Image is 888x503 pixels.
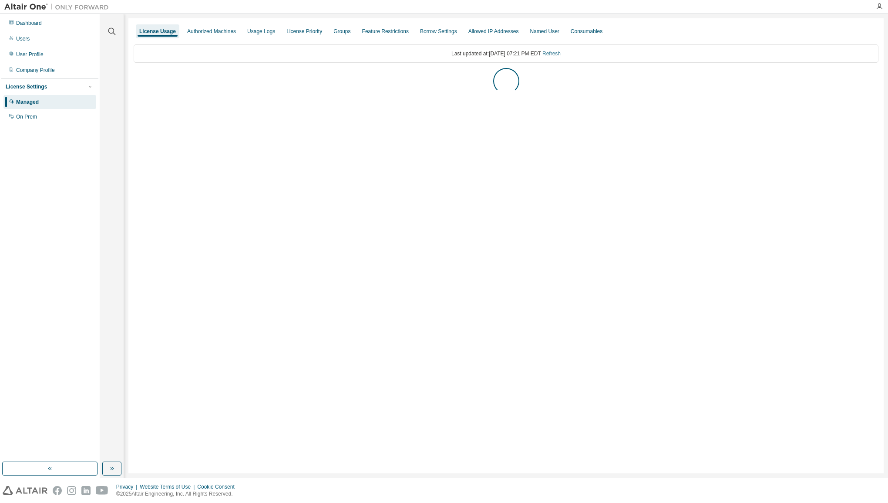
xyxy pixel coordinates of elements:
div: Groups [333,28,350,35]
div: Privacy [116,483,140,490]
div: Consumables [571,28,602,35]
img: instagram.svg [67,486,76,495]
img: facebook.svg [53,486,62,495]
div: Company Profile [16,67,55,74]
div: Users [16,35,30,42]
img: altair_logo.svg [3,486,47,495]
img: youtube.svg [96,486,108,495]
div: License Settings [6,83,47,90]
div: Allowed IP Addresses [468,28,519,35]
a: Refresh [542,51,561,57]
div: Cookie Consent [197,483,239,490]
div: Named User [530,28,559,35]
img: Altair One [4,3,113,11]
div: Feature Restrictions [362,28,409,35]
div: Borrow Settings [420,28,457,35]
p: © 2025 Altair Engineering, Inc. All Rights Reserved. [116,490,240,498]
div: Website Terms of Use [140,483,197,490]
div: On Prem [16,113,37,120]
div: Usage Logs [247,28,275,35]
img: linkedin.svg [81,486,91,495]
div: License Usage [139,28,176,35]
div: Dashboard [16,20,42,27]
div: Last updated at: [DATE] 07:21 PM EDT [134,44,878,63]
div: User Profile [16,51,44,58]
div: License Priority [286,28,322,35]
div: Authorized Machines [187,28,236,35]
div: Managed [16,99,39,105]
